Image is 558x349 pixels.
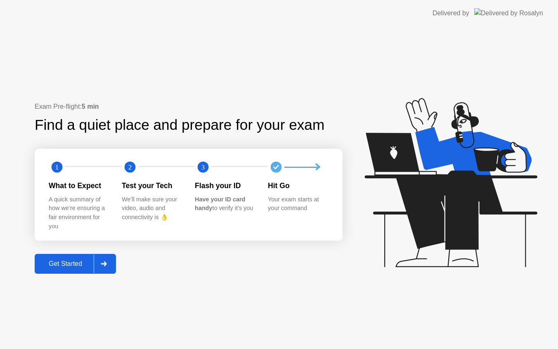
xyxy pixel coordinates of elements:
[474,8,543,18] img: Delivered by Rosalyn
[55,163,59,171] text: 1
[195,180,255,191] div: Flash your ID
[433,8,469,18] div: Delivered by
[122,195,182,222] div: We’ll make sure your video, audio and connectivity is 👌
[35,114,326,136] div: Find a quiet place and prepare for your exam
[49,180,109,191] div: What to Expect
[268,195,328,213] div: Your exam starts at your command
[195,195,255,213] div: to verify it’s you
[195,196,245,212] b: Have your ID card handy
[128,163,132,171] text: 2
[268,180,328,191] div: Hit Go
[37,260,94,268] div: Get Started
[49,195,109,231] div: A quick summary of how we’re ensuring a fair environment for you
[35,254,116,274] button: Get Started
[35,102,343,112] div: Exam Pre-flight:
[122,180,182,191] div: Test your Tech
[82,103,99,110] b: 5 min
[201,163,205,171] text: 3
